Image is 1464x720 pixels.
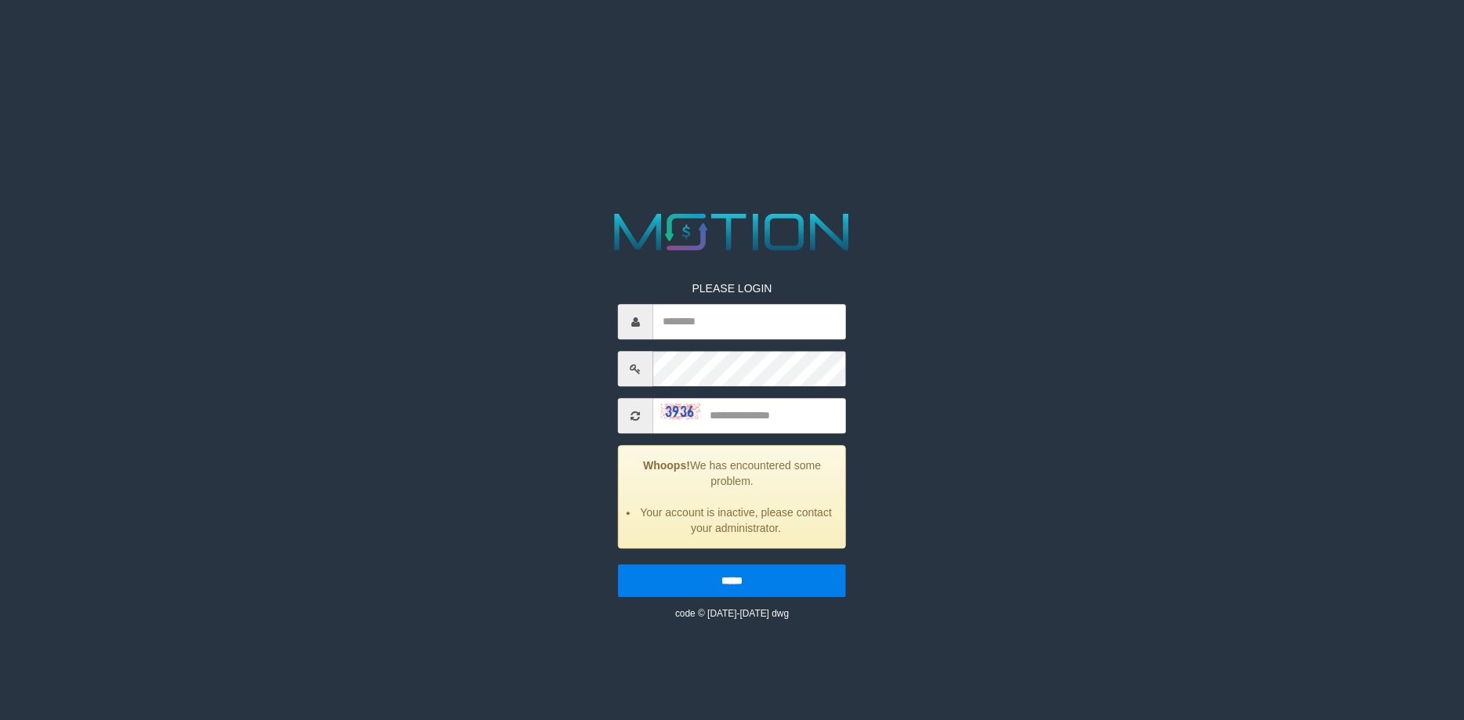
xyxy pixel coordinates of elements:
[604,207,860,257] img: MOTION_logo.png
[643,460,690,472] strong: Whoops!
[618,281,846,297] p: PLEASE LOGIN
[661,403,700,419] img: captcha
[638,505,833,537] li: Your account is inactive, please contact your administrator.
[618,446,846,549] div: We has encountered some problem.
[675,609,789,620] small: code © [DATE]-[DATE] dwg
